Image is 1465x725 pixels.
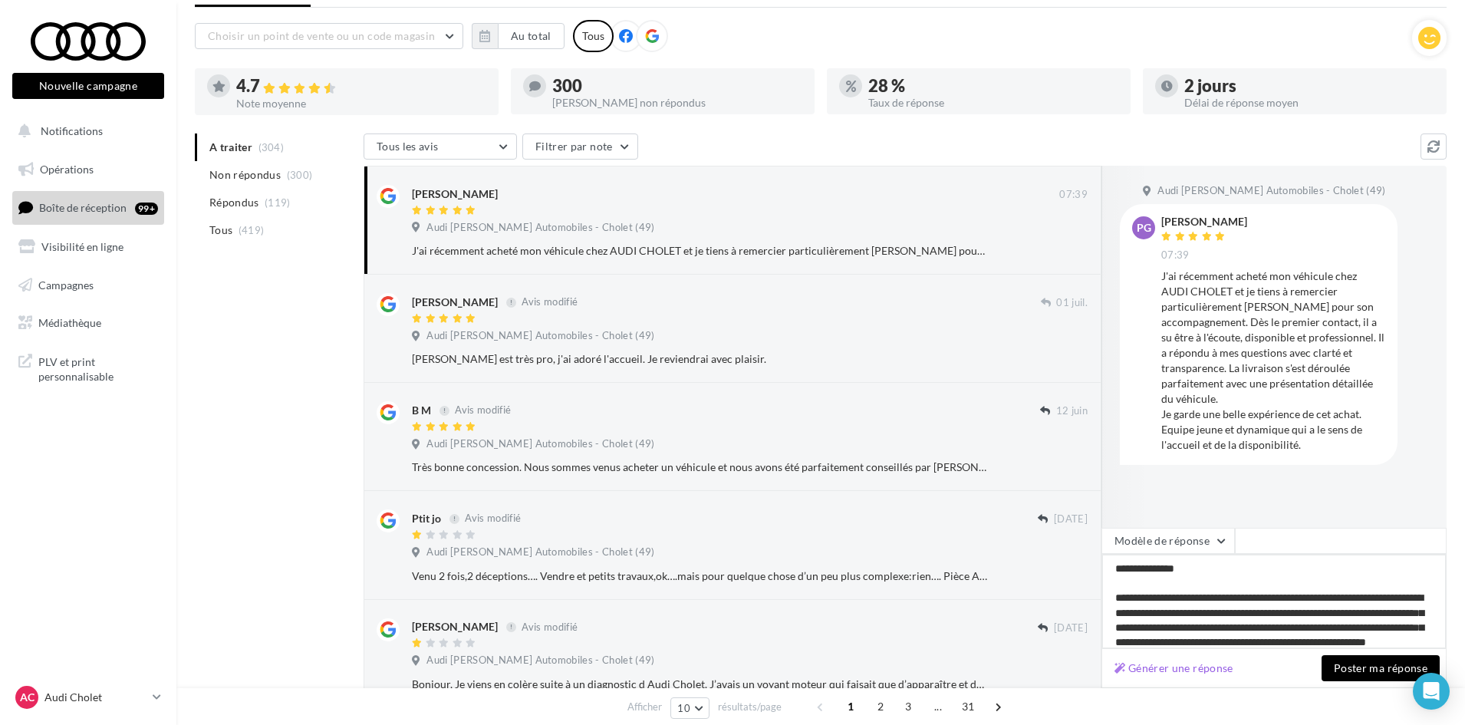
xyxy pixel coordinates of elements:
span: (300) [287,169,313,181]
span: Audi [PERSON_NAME] Automobiles - Cholet (49) [426,654,654,667]
div: [PERSON_NAME] [412,186,498,202]
span: Non répondus [209,167,281,183]
div: Délai de réponse moyen [1184,97,1434,108]
span: 07:39 [1059,188,1088,202]
div: Très bonne concession. Nous sommes venus acheter un véhicule et nous avons été parfaitement conse... [412,460,988,475]
span: Opérations [40,163,94,176]
span: Avis modifié [455,404,511,417]
span: Audi [PERSON_NAME] Automobiles - Cholet (49) [426,437,654,451]
span: Boîte de réception [39,201,127,214]
button: Au total [472,23,565,49]
span: ... [926,694,950,719]
span: 3 [896,694,920,719]
div: J'ai récemment acheté mon véhicule chez AUDI CHOLET et je tiens à remercier particulièrement [PER... [412,243,988,259]
span: (419) [239,224,265,236]
span: Audi [PERSON_NAME] Automobiles - Cholet (49) [426,221,654,235]
span: Tous les avis [377,140,439,153]
button: 10 [670,697,709,719]
div: 300 [552,77,802,94]
span: Visibilité en ligne [41,240,123,253]
a: AC Audi Cholet [12,683,164,712]
div: [PERSON_NAME] est très pro, j'ai adoré l'accueil. Je reviendrai avec plaisir. [412,351,988,367]
span: 01 juil. [1056,296,1088,310]
span: Audi [PERSON_NAME] Automobiles - Cholet (49) [426,545,654,559]
span: Avis modifié [465,512,521,525]
div: Taux de réponse [868,97,1118,108]
button: Poster ma réponse [1322,655,1440,681]
div: B M [412,403,431,418]
span: [DATE] [1054,512,1088,526]
div: Ptit jo [412,511,441,526]
button: Modèle de réponse [1101,528,1235,554]
div: Open Intercom Messenger [1413,673,1450,710]
div: 99+ [135,203,158,215]
span: 31 [956,694,981,719]
div: 28 % [868,77,1118,94]
span: Audi [PERSON_NAME] Automobiles - Cholet (49) [1157,184,1385,198]
div: [PERSON_NAME] non répondus [552,97,802,108]
button: Notifications [9,115,161,147]
span: Avis modifié [522,621,578,633]
div: [PERSON_NAME] [1161,216,1247,227]
button: Nouvelle campagne [12,73,164,99]
button: Tous les avis [364,133,517,160]
div: 4.7 [236,77,486,95]
button: Filtrer par note [522,133,638,160]
span: résultats/page [718,700,782,714]
div: 2 jours [1184,77,1434,94]
p: Audi Cholet [44,690,146,705]
span: [DATE] [1054,621,1088,635]
div: [PERSON_NAME] [412,295,498,310]
a: Boîte de réception99+ [9,191,167,224]
span: Afficher [627,700,662,714]
button: Générer une réponse [1108,659,1239,677]
span: Médiathèque [38,316,101,329]
span: Campagnes [38,278,94,291]
a: Opérations [9,153,167,186]
span: Audi [PERSON_NAME] Automobiles - Cholet (49) [426,329,654,343]
span: PLV et print personnalisable [38,351,158,384]
button: Au total [498,23,565,49]
span: Répondus [209,195,259,210]
div: J'ai récemment acheté mon véhicule chez AUDI CHOLET et je tiens à remercier particulièrement [PER... [1161,269,1385,453]
span: PG [1137,220,1151,236]
span: 1 [838,694,863,719]
a: Visibilité en ligne [9,231,167,263]
span: Notifications [41,124,103,137]
span: 12 juin [1056,404,1088,418]
span: Avis modifié [522,296,578,308]
a: Campagnes [9,269,167,302]
a: Médiathèque [9,307,167,339]
span: Tous [209,222,232,238]
span: Choisir un point de vente ou un code magasin [208,29,435,42]
span: (119) [265,196,291,209]
div: Note moyenne [236,98,486,109]
div: [PERSON_NAME] [412,619,498,634]
span: AC [20,690,35,705]
div: Tous [573,20,614,52]
button: Choisir un point de vente ou un code magasin [195,23,463,49]
div: Bonjour, Je viens en colère suite à un diagnostic d Audi Cholet. J’avais un voyant moteur qui fai... [412,677,988,692]
a: PLV et print personnalisable [9,345,167,391]
div: Venu 2 fois,2 déceptions…. Vendre et petits travaux,ok….mais pour quelque chose d’un peu plus com... [412,568,988,584]
span: 10 [677,702,690,714]
span: 07:39 [1161,249,1190,262]
span: 2 [868,694,893,719]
